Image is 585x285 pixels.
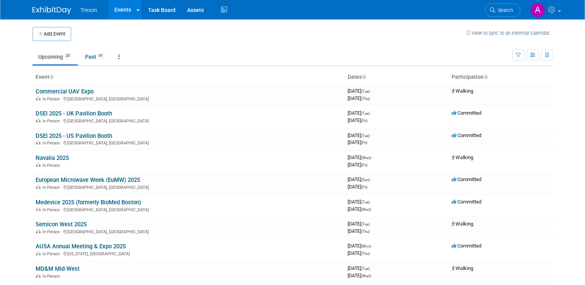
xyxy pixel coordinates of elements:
span: In-Person [43,207,62,212]
span: - [371,221,372,227]
span: (Thu) [361,97,370,101]
span: [DATE] [348,273,371,278]
div: [GEOGRAPHIC_DATA], [GEOGRAPHIC_DATA] [36,139,341,146]
span: 20 [63,53,72,59]
div: [GEOGRAPHIC_DATA], [GEOGRAPHIC_DATA] [36,184,341,190]
a: Sort by Participation Type [484,74,488,80]
span: [DATE] [348,162,367,168]
span: [DATE] [348,228,370,234]
span: (Wed) [361,274,371,278]
span: [DATE] [348,250,370,256]
span: Walking [452,265,473,271]
span: - [372,243,374,249]
div: [GEOGRAPHIC_DATA], [GEOGRAPHIC_DATA] [36,95,341,102]
span: [DATE] [348,184,367,190]
a: Search [485,3,520,17]
span: In-Person [43,251,62,256]
a: European Microwave Week (EuMW) 2025 [36,176,140,183]
th: Dates [345,71,449,84]
span: (Fri) [361,141,367,145]
span: [DATE] [348,265,372,271]
span: [DATE] [348,154,374,160]
span: Search [495,7,513,13]
span: (Sun) [361,178,370,182]
span: Walking [452,88,473,94]
span: [DATE] [348,176,372,182]
span: (Thu) [361,251,370,256]
a: Past61 [79,49,111,64]
button: Add Event [32,27,71,41]
a: Upcoming20 [32,49,78,64]
span: (Tue) [361,89,370,93]
span: Walking [452,221,473,227]
span: In-Person [43,274,62,279]
span: Committed [452,243,481,249]
a: DSEI 2025 - US Pavilion Booth [36,132,112,139]
div: [GEOGRAPHIC_DATA], [GEOGRAPHIC_DATA] [36,228,341,234]
a: Commercial UAV Expo [36,88,94,95]
span: In-Person [43,229,62,234]
div: [GEOGRAPHIC_DATA], [GEOGRAPHIC_DATA] [36,206,341,212]
span: In-Person [43,163,62,168]
th: Participation [449,71,553,84]
span: In-Person [43,119,62,124]
span: [DATE] [348,206,371,212]
a: Navalia 2025 [36,154,69,161]
span: (Tue) [361,134,370,138]
span: [DATE] [348,199,372,205]
span: Committed [452,199,481,205]
span: - [372,154,374,160]
span: In-Person [43,141,62,146]
img: In-Person Event [36,97,41,100]
span: [DATE] [348,139,367,145]
span: [DATE] [348,88,372,94]
img: In-Person Event [36,185,41,189]
img: Anna-Marie Lance [530,3,545,17]
span: (Thu) [361,229,370,234]
div: [GEOGRAPHIC_DATA], [GEOGRAPHIC_DATA] [36,117,341,124]
span: Committed [452,110,481,116]
span: - [371,265,372,271]
span: (Fri) [361,185,367,189]
img: In-Person Event [36,207,41,211]
img: In-Person Event [36,141,41,144]
span: - [371,176,372,182]
span: - [371,132,372,138]
span: [DATE] [348,117,367,123]
a: How to sync to an external calendar... [466,30,553,36]
span: (Wed) [361,207,371,212]
span: - [371,110,372,116]
img: In-Person Event [36,163,41,167]
img: In-Person Event [36,274,41,278]
span: [DATE] [348,110,372,116]
img: ExhibitDay [32,7,71,14]
span: In-Person [43,97,62,102]
span: (Mon) [361,244,371,248]
span: Committed [452,176,481,182]
img: In-Person Event [36,119,41,122]
div: [US_STATE], [GEOGRAPHIC_DATA] [36,250,341,256]
span: (Fri) [361,119,367,123]
img: In-Person Event [36,251,41,255]
span: (Tue) [361,266,370,271]
span: (Tue) [361,200,370,204]
a: Medevice 2025 (formerly BioMed Boston) [36,199,141,206]
span: Trexon [80,7,97,13]
span: Walking [452,154,473,160]
span: (Wed) [361,156,371,160]
span: [DATE] [348,95,370,101]
span: In-Person [43,185,62,190]
span: [DATE] [348,132,372,138]
img: In-Person Event [36,229,41,233]
a: Semicon West 2025 [36,221,87,228]
th: Event [32,71,345,84]
a: MD&M Mid-West [36,265,80,272]
a: AUSA Annual Meeting & Expo 2025 [36,243,126,250]
span: [DATE] [348,221,372,227]
a: Sort by Event Name [49,74,53,80]
span: 61 [97,53,105,59]
span: - [371,199,372,205]
span: (Tue) [361,111,370,115]
span: - [371,88,372,94]
a: DSEI 2025 - UK Pavilion Booth [36,110,112,117]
